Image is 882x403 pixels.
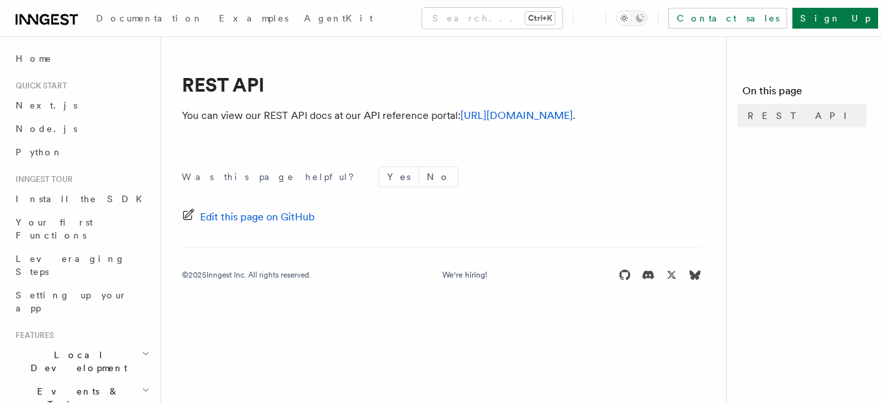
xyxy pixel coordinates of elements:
span: Documentation [96,13,203,23]
span: Quick start [10,81,67,91]
a: [URL][DOMAIN_NAME] [460,109,573,122]
span: REST API [748,109,858,122]
span: Next.js [16,100,77,110]
a: Node.js [10,117,153,140]
span: Local Development [10,348,142,374]
span: Examples [219,13,288,23]
button: Yes [379,167,418,187]
a: Install the SDK [10,187,153,211]
span: Features [10,330,54,341]
a: Your first Functions [10,211,153,247]
span: Inngest tour [10,174,73,185]
a: Examples [211,4,296,35]
span: Edit this page on GitHub [200,208,315,226]
span: Your first Functions [16,217,93,240]
a: Leveraging Steps [10,247,153,283]
div: © 2025 Inngest Inc. All rights reserved. [182,270,311,280]
a: Next.js [10,94,153,117]
span: Node.js [16,123,77,134]
h4: On this page [742,83,866,104]
button: Local Development [10,343,153,380]
span: Leveraging Steps [16,253,125,277]
a: Contact sales [668,8,787,29]
button: Toggle dark mode [616,10,648,26]
span: Python [16,147,63,157]
button: No [419,167,458,187]
kbd: Ctrl+K [525,12,555,25]
a: Sign Up [792,8,878,29]
span: Install the SDK [16,194,150,204]
a: Python [10,140,153,164]
a: We're hiring! [442,270,487,280]
span: Setting up your app [16,290,127,313]
button: Search...Ctrl+K [422,8,562,29]
a: Setting up your app [10,283,153,320]
a: AgentKit [296,4,381,35]
span: AgentKit [304,13,373,23]
a: Documentation [88,4,211,35]
p: Was this page helpful? [182,170,363,183]
a: Home [10,47,153,70]
a: Edit this page on GitHub [182,208,315,226]
span: Home [16,52,52,65]
a: REST API [742,104,866,127]
h1: REST API [182,73,701,96]
p: You can view our REST API docs at our API reference portal: . [182,107,701,125]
